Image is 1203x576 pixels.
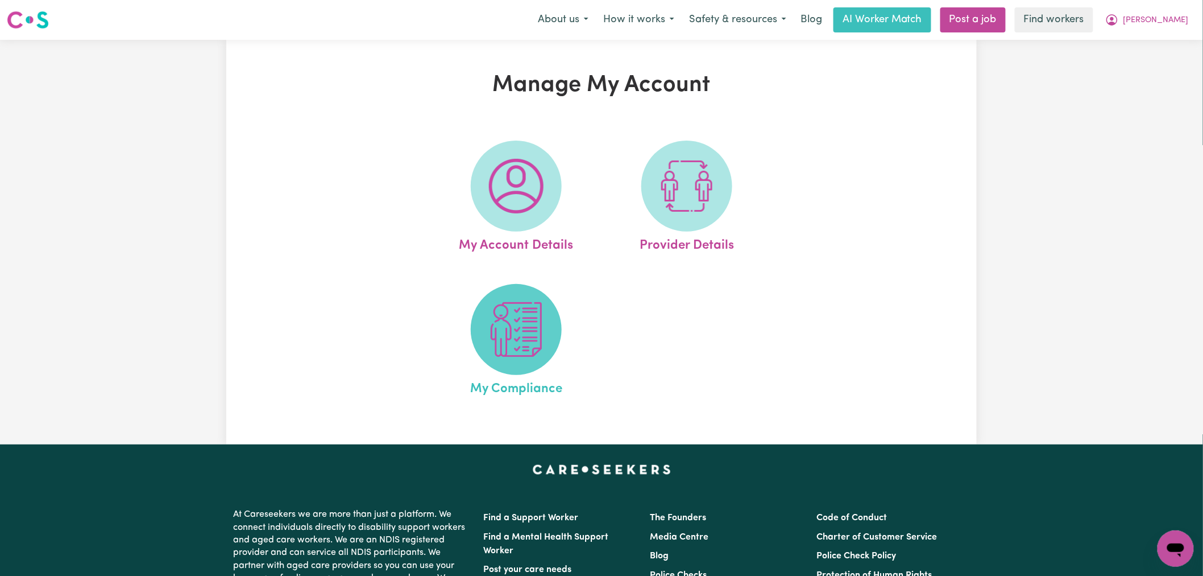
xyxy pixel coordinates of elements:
button: How it works [596,8,682,32]
a: Charter of Customer Service [817,533,937,542]
a: Careseekers home page [533,465,671,474]
span: [PERSON_NAME] [1123,14,1189,27]
a: My Account Details [434,141,598,256]
a: Find a Support Worker [483,513,578,522]
h1: Manage My Account [358,72,845,99]
iframe: Button to launch messaging window [1158,530,1194,567]
a: The Founders [650,513,706,522]
a: AI Worker Match [833,7,931,32]
button: Safety & resources [682,8,794,32]
a: Police Check Policy [817,552,897,561]
a: Post a job [940,7,1006,32]
a: Media Centre [650,533,708,542]
span: My Account Details [459,232,573,256]
a: Provider Details [605,141,769,256]
button: About us [530,8,596,32]
img: Careseekers logo [7,10,49,30]
a: Find workers [1015,7,1093,32]
a: Find a Mental Health Support Worker [483,533,608,556]
a: My Compliance [434,284,598,399]
a: Careseekers logo [7,7,49,33]
a: Code of Conduct [817,513,887,522]
a: Blog [650,552,669,561]
button: My Account [1098,8,1196,32]
a: Blog [794,7,829,32]
a: Post your care needs [483,565,571,574]
span: My Compliance [470,375,562,399]
span: Provider Details [640,232,734,256]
